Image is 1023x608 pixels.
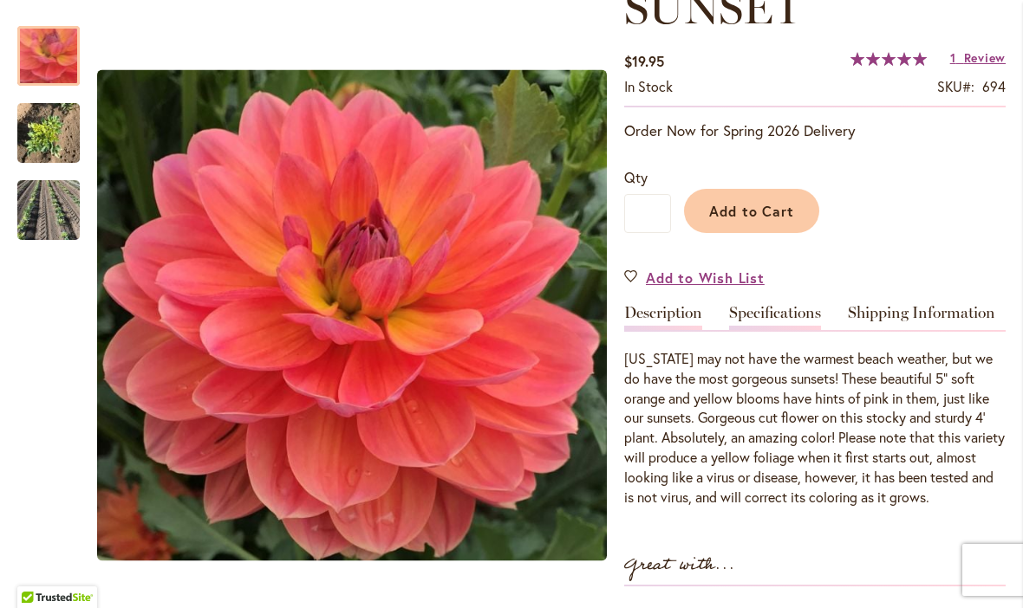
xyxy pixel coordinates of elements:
[646,268,765,288] span: Add to Wish List
[950,49,1006,66] a: 1 Review
[17,92,80,175] img: OREGON SUNSET
[624,305,1006,508] div: Detailed Product Info
[950,49,956,66] span: 1
[729,305,821,330] a: Specifications
[13,547,62,595] iframe: Launch Accessibility Center
[684,189,819,233] button: Add to Cart
[17,86,97,163] div: OREGON SUNSET
[850,52,927,66] div: 100%
[848,305,995,330] a: Shipping Information
[17,165,80,255] img: OREGON SUNSET
[709,202,795,220] span: Add to Cart
[17,163,80,240] div: OREGON SUNSET
[964,49,1006,66] span: Review
[624,77,673,97] div: Availability
[17,9,97,86] div: OREGON SUNSET
[624,77,673,95] span: In stock
[624,349,1006,508] p: [US_STATE] may not have the warmest beach weather, but we do have the most gorgeous sunsets! Thes...
[937,77,974,95] strong: SKU
[97,69,607,560] img: OREGON SUNSET
[624,120,1006,141] p: Order Now for Spring 2026 Delivery
[624,268,765,288] a: Add to Wish List
[624,168,648,186] span: Qty
[624,551,735,579] strong: Great with...
[624,305,702,330] a: Description
[982,77,1006,97] div: 694
[624,52,664,70] span: $19.95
